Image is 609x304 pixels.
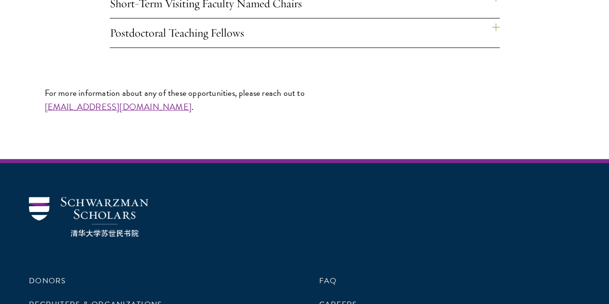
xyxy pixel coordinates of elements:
h4: Postdoctoral Teaching Fellows [110,18,500,47]
img: Schwarzman Scholars [29,197,148,237]
a: [EMAIL_ADDRESS][DOMAIN_NAME] [45,100,192,113]
a: FAQ [319,275,337,286]
p: For more information about any of these opportunities, please reach out to . [45,86,565,113]
a: Donors [29,275,66,286]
